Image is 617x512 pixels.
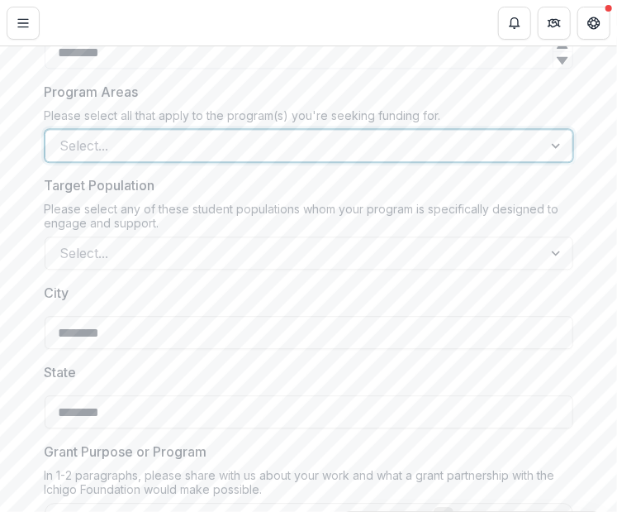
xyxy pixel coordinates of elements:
[45,442,207,462] p: Grant Purpose or Program
[45,175,155,195] p: Target Population
[498,7,531,40] button: Notifications
[577,7,610,40] button: Get Help
[45,468,573,503] div: In 1-2 paragraphs, please share with us about your work and what a grant partnership with the Ich...
[538,7,571,40] button: Partners
[45,362,77,382] p: State
[45,202,573,237] div: Please select any of these student populations whom your program is specifically designed to enga...
[45,82,139,102] p: Program Areas
[45,108,573,129] div: Please select all that apply to the program(s) you're seeking funding for.
[7,7,40,40] button: Toggle Menu
[45,283,69,303] p: City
